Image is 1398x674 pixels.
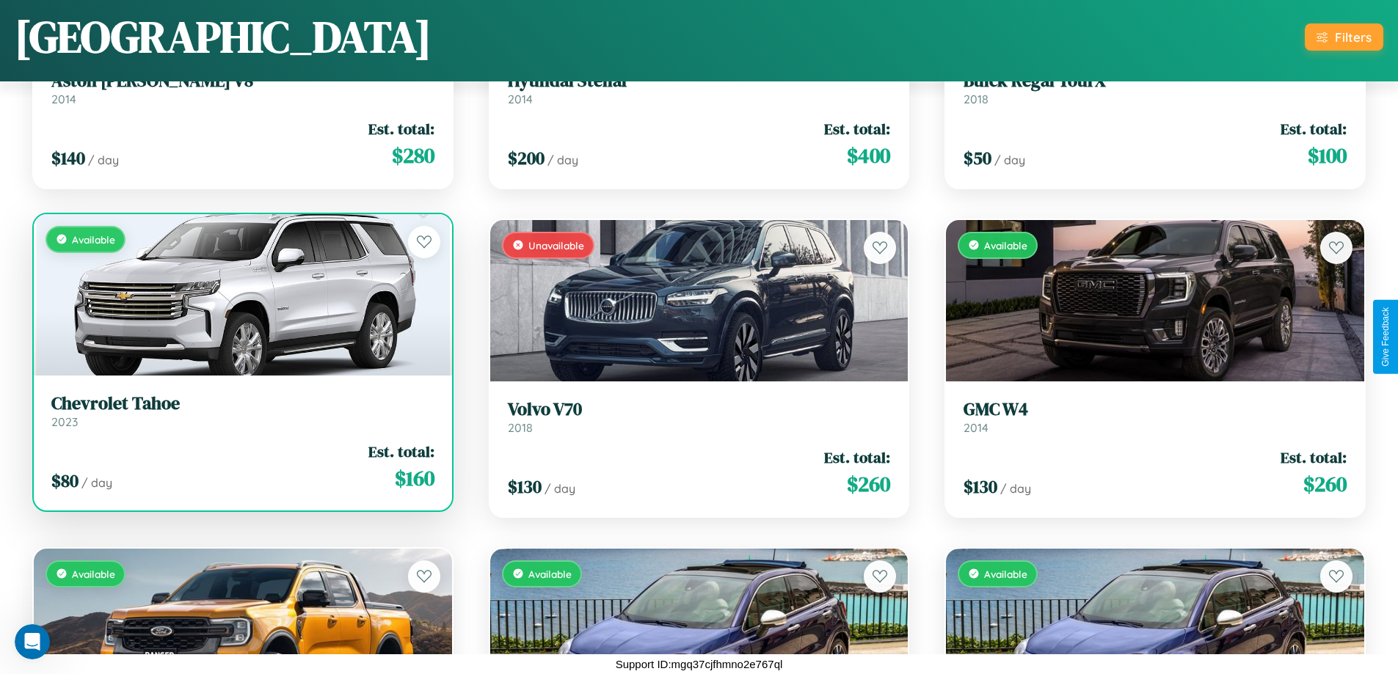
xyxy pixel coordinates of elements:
span: Available [72,568,115,580]
a: Volvo V702018 [508,399,891,435]
iframe: Intercom live chat [15,624,50,659]
a: Aston [PERSON_NAME] V82014 [51,70,434,106]
span: $ 200 [508,146,545,170]
span: $ 100 [1308,141,1347,170]
span: $ 400 [847,141,890,170]
h1: [GEOGRAPHIC_DATA] [15,7,432,67]
span: Unavailable [528,239,584,252]
span: Est. total: [368,441,434,462]
span: Available [984,568,1027,580]
h3: GMC W4 [964,399,1347,420]
span: $ 160 [395,464,434,493]
h3: Hyundai Stellar [508,70,891,92]
span: $ 280 [392,141,434,170]
span: $ 140 [51,146,85,170]
div: Filters [1335,29,1372,45]
span: 2023 [51,414,78,429]
span: 2014 [51,92,76,106]
span: $ 260 [847,469,890,499]
span: Est. total: [368,118,434,139]
span: Available [528,568,572,580]
span: $ 260 [1303,469,1347,499]
h3: Volvo V70 [508,399,891,420]
span: Available [72,233,115,246]
span: / day [1000,481,1031,496]
span: $ 50 [964,146,991,170]
span: / day [88,153,119,167]
a: Chevrolet Tahoe2023 [51,393,434,429]
span: / day [547,153,578,167]
span: $ 130 [964,475,997,499]
span: Est. total: [824,447,890,468]
a: GMC W42014 [964,399,1347,435]
button: Filters [1305,23,1383,51]
span: 2014 [508,92,533,106]
a: Buick Regal TourX2018 [964,70,1347,106]
span: Est. total: [824,118,890,139]
span: $ 130 [508,475,542,499]
span: $ 80 [51,469,79,493]
span: 2018 [964,92,989,106]
div: Give Feedback [1380,307,1391,367]
h3: Buick Regal TourX [964,70,1347,92]
span: / day [545,481,575,496]
h3: Chevrolet Tahoe [51,393,434,414]
span: / day [994,153,1025,167]
span: Est. total: [1281,447,1347,468]
span: 2014 [964,420,989,435]
span: Est. total: [1281,118,1347,139]
a: Hyundai Stellar2014 [508,70,891,106]
p: Support ID: mgq37cjfhmno2e767ql [616,654,783,674]
h3: Aston [PERSON_NAME] V8 [51,70,434,92]
span: Available [984,239,1027,252]
span: 2018 [508,420,533,435]
span: / day [81,475,112,490]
